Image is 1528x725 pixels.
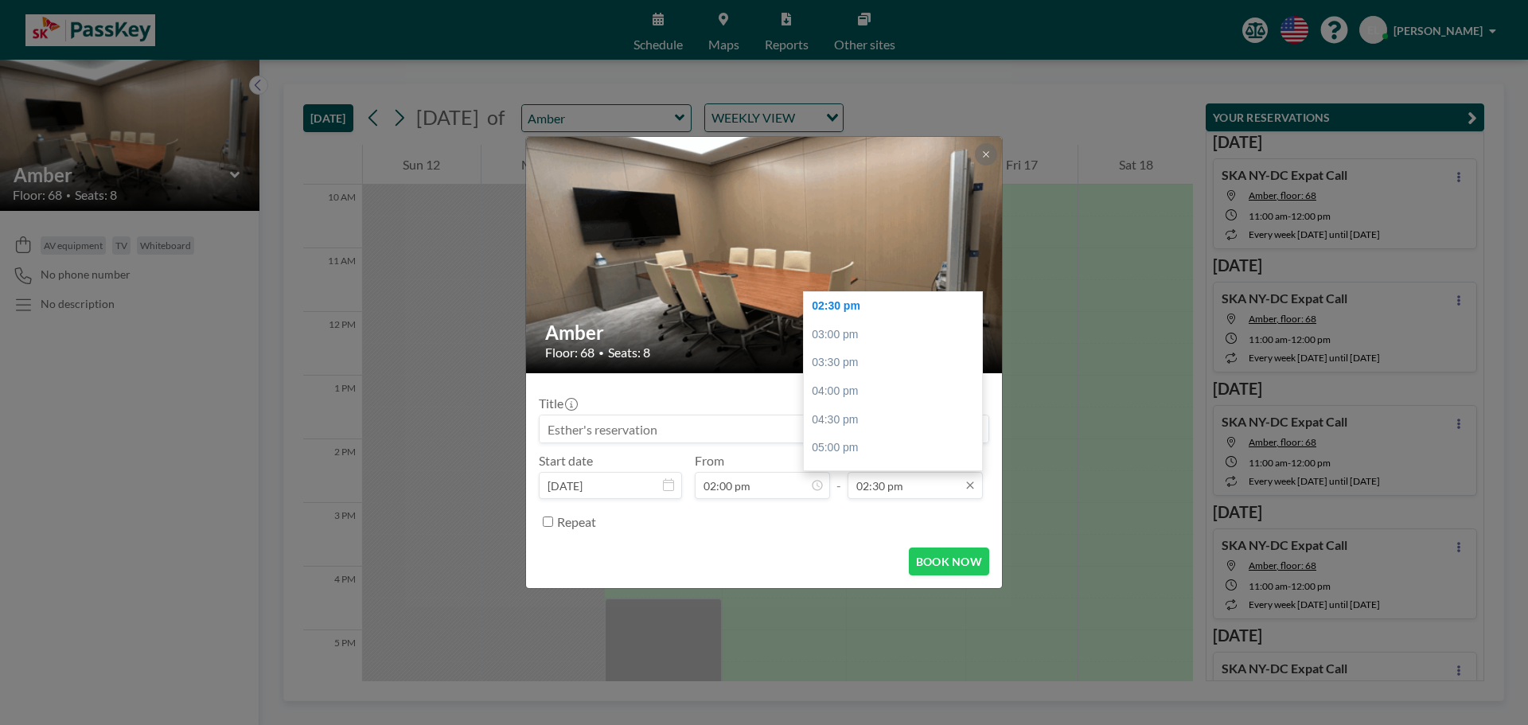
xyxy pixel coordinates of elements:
span: Seats: 8 [608,345,650,361]
span: Floor: 68 [545,345,594,361]
div: 03:30 pm [804,349,990,377]
div: 04:30 pm [804,406,990,435]
label: From [695,453,724,469]
img: 537.gif [526,109,1004,400]
input: Esther's reservation [540,415,988,442]
span: • [598,347,604,359]
label: Title [539,396,576,411]
div: 05:00 pm [804,434,990,462]
span: - [836,458,841,493]
button: BOOK NOW [909,548,989,575]
label: Start date [539,453,593,469]
div: 03:00 pm [804,321,990,349]
h2: Amber [545,321,984,345]
div: 04:00 pm [804,377,990,406]
label: Repeat [557,514,596,530]
div: 05:30 pm [804,462,990,491]
div: 02:30 pm [804,292,990,321]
